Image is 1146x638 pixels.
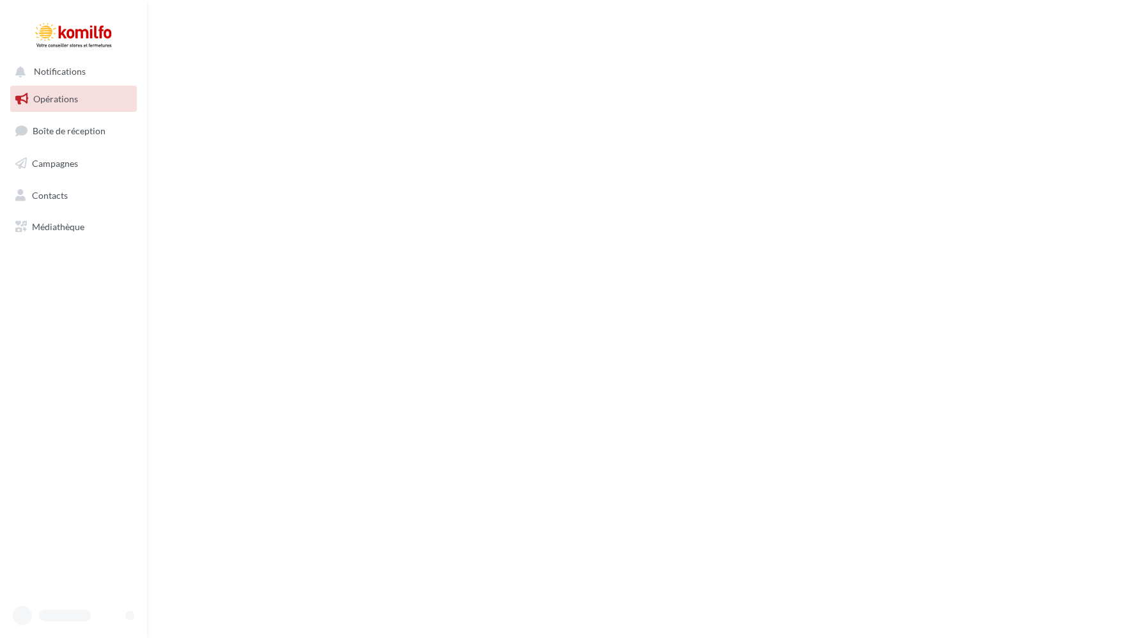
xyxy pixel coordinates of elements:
[8,214,139,240] a: Médiathèque
[33,125,106,136] span: Boîte de réception
[34,66,86,77] span: Notifications
[8,86,139,113] a: Opérations
[8,117,139,144] a: Boîte de réception
[8,182,139,209] a: Contacts
[32,158,78,169] span: Campagnes
[8,150,139,177] a: Campagnes
[32,221,84,232] span: Médiathèque
[33,93,78,104] span: Opérations
[32,189,68,200] span: Contacts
